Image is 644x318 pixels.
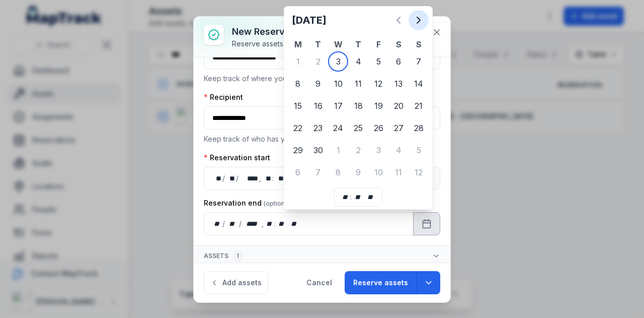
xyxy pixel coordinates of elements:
[348,162,368,182] div: Thursday 9 October 2025
[409,162,429,182] div: 12
[368,38,388,50] th: F
[288,162,308,182] div: 6
[298,271,341,294] button: Cancel
[288,51,308,72] div: 1
[262,173,272,183] div: hour,
[212,219,222,229] div: day,
[288,10,429,207] div: Calendar
[348,74,368,94] div: Thursday 11 September 2025
[368,96,388,116] div: 19
[348,51,368,72] div: Thursday 4 September 2025
[413,212,440,235] button: Calendar
[226,219,239,229] div: month,
[368,51,388,72] div: Friday 5 September 2025
[308,51,328,72] div: 2
[388,140,409,160] div: 4
[204,198,292,208] label: Reservation end
[288,38,429,183] table: September 2025
[289,219,300,229] div: am/pm,
[232,25,365,39] h3: New reservation
[388,118,409,138] div: 27
[388,74,409,94] div: 13
[353,192,363,202] div: minute,
[308,96,328,116] div: 16
[288,74,308,94] div: 8
[328,38,348,50] th: W
[348,74,368,94] div: 11
[204,73,440,84] p: Keep track of where your assets are located.
[368,140,388,160] div: Friday 3 October 2025
[204,250,243,262] span: Assets
[288,51,308,72] div: Monday 1 September 2025
[348,140,368,160] div: Thursday 2 October 2025
[348,162,368,182] div: 9
[368,74,388,94] div: 12
[292,13,388,27] h2: [DATE]
[288,162,308,182] div: Monday 6 October 2025
[222,173,226,183] div: /
[368,162,388,182] div: 10
[348,96,368,116] div: 18
[308,162,328,182] div: Tuesday 7 October 2025
[348,140,368,160] div: 2
[232,39,365,49] div: Reserve assets for a person or location.
[265,219,275,229] div: hour,
[388,10,409,30] button: Previous
[288,10,429,183] div: September 2025
[348,51,368,72] div: 4
[368,51,388,72] div: 5
[288,140,308,160] div: 29
[388,162,409,182] div: 11
[239,219,243,229] div: /
[409,140,429,160] div: 5
[388,51,409,72] div: 6
[348,38,368,50] th: T
[328,51,348,72] div: 3
[204,92,243,102] label: Recipient
[409,96,429,116] div: Sunday 21 September 2025
[348,96,368,116] div: Thursday 18 September 2025
[204,106,440,130] input: :r74:-form-item-label
[204,134,440,145] p: Keep track of who has your assets.
[328,96,348,116] div: 17
[308,118,328,138] div: Tuesday 23 September 2025
[368,162,388,182] div: Friday 10 October 2025
[348,118,368,138] div: Thursday 25 September 2025
[259,173,262,183] div: ,
[328,118,348,138] div: 24
[388,74,409,94] div: Saturday 13 September 2025
[365,192,376,202] div: am/pm,
[388,96,409,116] div: Saturday 20 September 2025
[409,10,429,30] button: Next
[232,250,243,262] div: 1
[388,118,409,138] div: Saturday 27 September 2025
[368,74,388,94] div: Friday 12 September 2025
[388,140,409,160] div: Saturday 4 October 2025
[288,74,308,94] div: Monday 8 September 2025
[328,140,348,160] div: 1
[275,173,285,183] div: minute,
[368,118,388,138] div: Friday 26 September 2025
[288,118,308,138] div: Monday 22 September 2025
[368,118,388,138] div: 26
[308,140,328,160] div: Tuesday 30 September 2025
[328,96,348,116] div: Wednesday 17 September 2025
[409,51,429,72] div: 7
[288,96,308,116] div: 15
[409,74,429,94] div: Sunday 14 September 2025
[409,118,429,138] div: Sunday 28 September 2025
[222,219,226,229] div: /
[308,140,328,160] div: 30
[204,271,268,294] button: Add assets
[262,219,265,229] div: ,
[288,140,308,160] div: Monday 29 September 2025
[368,140,388,160] div: 3
[341,192,351,202] div: hour,
[368,96,388,116] div: Friday 19 September 2025
[243,219,261,229] div: year,
[409,140,429,160] div: Sunday 5 October 2025
[308,96,328,116] div: Tuesday 16 September 2025
[277,219,287,229] div: minute,
[239,173,259,183] div: year,
[274,219,277,229] div: :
